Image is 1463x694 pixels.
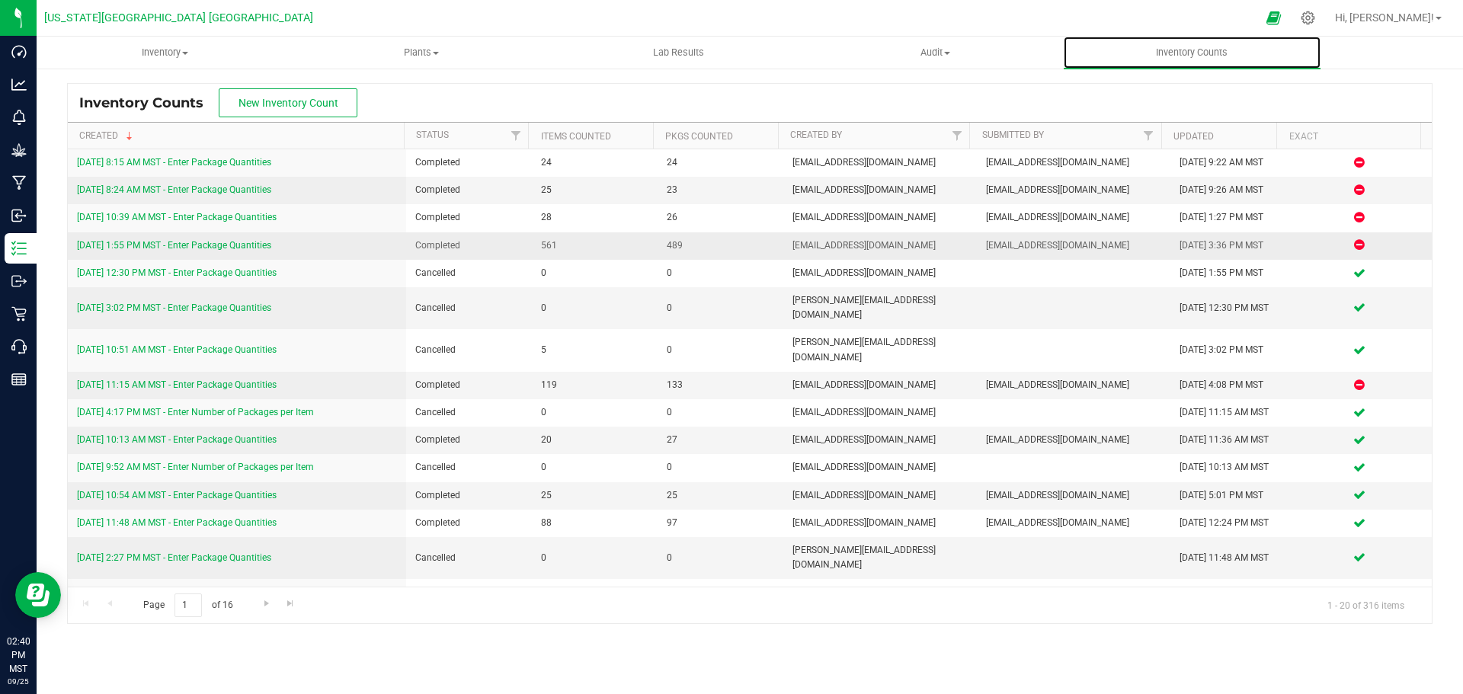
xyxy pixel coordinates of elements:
[294,46,549,59] span: Plants
[541,516,648,530] span: 88
[667,155,774,170] span: 24
[986,378,1161,392] span: [EMAIL_ADDRESS][DOMAIN_NAME]
[416,130,449,140] a: Status
[792,516,968,530] span: [EMAIL_ADDRESS][DOMAIN_NAME]
[44,11,313,24] span: [US_STATE][GEOGRAPHIC_DATA] [GEOGRAPHIC_DATA]
[1135,46,1248,59] span: Inventory Counts
[1180,266,1277,280] div: [DATE] 1:55 PM MST
[77,517,277,528] a: [DATE] 11:48 AM MST - Enter Package Quantities
[986,433,1161,447] span: [EMAIL_ADDRESS][DOMAIN_NAME]
[667,433,774,447] span: 27
[11,142,27,158] inline-svg: Grow
[11,208,27,223] inline-svg: Inbound
[550,37,807,69] a: Lab Results
[1180,301,1277,315] div: [DATE] 12:30 PM MST
[77,157,271,168] a: [DATE] 8:15 AM MST - Enter Package Quantities
[1257,3,1291,33] span: Open Ecommerce Menu
[792,433,968,447] span: [EMAIL_ADDRESS][DOMAIN_NAME]
[77,184,271,195] a: [DATE] 8:24 AM MST - Enter Package Quantities
[11,241,27,256] inline-svg: Inventory
[11,273,27,289] inline-svg: Outbound
[541,488,648,503] span: 25
[541,551,648,565] span: 0
[667,585,774,600] span: 22
[986,183,1161,197] span: [EMAIL_ADDRESS][DOMAIN_NAME]
[415,551,523,565] span: Cancelled
[77,379,277,390] a: [DATE] 11:15 AM MST - Enter Package Quantities
[1315,593,1417,616] span: 1 - 20 of 316 items
[667,551,774,565] span: 0
[541,266,648,280] span: 0
[1173,131,1214,142] a: Updated
[79,130,136,141] a: Created
[986,210,1161,225] span: [EMAIL_ADDRESS][DOMAIN_NAME]
[792,488,968,503] span: [EMAIL_ADDRESS][DOMAIN_NAME]
[1180,210,1277,225] div: [DATE] 1:27 PM MST
[415,488,523,503] span: Completed
[1180,460,1277,475] div: [DATE] 10:13 AM MST
[1180,378,1277,392] div: [DATE] 4:08 PM MST
[1276,123,1420,149] th: Exact
[792,210,968,225] span: [EMAIL_ADDRESS][DOMAIN_NAME]
[541,301,648,315] span: 0
[255,593,277,614] a: Go to the next page
[1180,238,1277,253] div: [DATE] 3:36 PM MST
[11,77,27,92] inline-svg: Analytics
[77,267,277,278] a: [DATE] 12:30 PM MST - Enter Package Quantities
[415,516,523,530] span: Completed
[792,238,968,253] span: [EMAIL_ADDRESS][DOMAIN_NAME]
[808,46,1063,59] span: Audit
[77,462,314,472] a: [DATE] 9:52 AM MST - Enter Number of Packages per Item
[792,155,968,170] span: [EMAIL_ADDRESS][DOMAIN_NAME]
[415,183,523,197] span: Completed
[415,238,523,253] span: Completed
[37,46,293,59] span: Inventory
[667,460,774,475] span: 0
[792,293,968,322] span: [PERSON_NAME][EMAIL_ADDRESS][DOMAIN_NAME]
[790,130,842,140] a: Created By
[415,266,523,280] span: Cancelled
[1180,155,1277,170] div: [DATE] 9:22 AM MST
[541,155,648,170] span: 24
[415,155,523,170] span: Completed
[503,123,528,149] a: Filter
[11,339,27,354] inline-svg: Call Center
[15,572,61,618] iframe: Resource center
[293,37,550,69] a: Plants
[238,97,338,109] span: New Inventory Count
[11,44,27,59] inline-svg: Dashboard
[665,131,733,142] a: Pkgs Counted
[415,585,523,600] span: Completed
[541,585,648,600] span: 15
[982,130,1044,140] a: Submitted By
[541,460,648,475] span: 0
[541,210,648,225] span: 28
[541,183,648,197] span: 25
[667,266,774,280] span: 0
[667,183,774,197] span: 23
[667,343,774,357] span: 0
[1180,551,1277,565] div: [DATE] 11:48 AM MST
[11,110,27,125] inline-svg: Monitoring
[415,460,523,475] span: Cancelled
[986,155,1161,170] span: [EMAIL_ADDRESS][DOMAIN_NAME]
[1335,11,1434,24] span: Hi, [PERSON_NAME]!
[632,46,725,59] span: Lab Results
[667,378,774,392] span: 133
[541,131,611,142] a: Items Counted
[1064,37,1321,69] a: Inventory Counts
[1180,183,1277,197] div: [DATE] 9:26 AM MST
[667,488,774,503] span: 25
[792,543,968,572] span: [PERSON_NAME][EMAIL_ADDRESS][DOMAIN_NAME]
[667,405,774,420] span: 0
[415,301,523,315] span: Cancelled
[11,175,27,190] inline-svg: Manufacturing
[667,238,774,253] span: 489
[986,488,1161,503] span: [EMAIL_ADDRESS][DOMAIN_NAME]
[1180,488,1277,503] div: [DATE] 5:01 PM MST
[130,593,245,617] span: Page of 16
[77,212,277,222] a: [DATE] 10:39 AM MST - Enter Package Quantities
[792,266,968,280] span: [EMAIL_ADDRESS][DOMAIN_NAME]
[541,405,648,420] span: 0
[986,238,1161,253] span: [EMAIL_ADDRESS][DOMAIN_NAME]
